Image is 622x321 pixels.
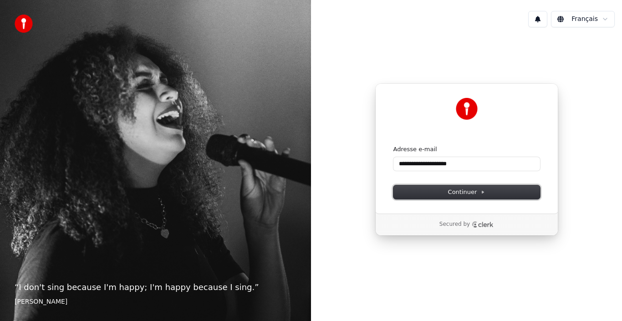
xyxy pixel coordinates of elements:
p: Secured by [439,221,470,228]
img: youka [15,15,33,33]
p: “ I don't sing because I'm happy; I'm happy because I sing. ” [15,281,296,294]
span: Continuer [448,188,485,196]
img: Youka [456,98,478,120]
footer: [PERSON_NAME] [15,297,296,306]
label: Adresse e-mail [393,145,437,153]
a: Clerk logo [472,221,494,228]
button: Continuer [393,185,540,199]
